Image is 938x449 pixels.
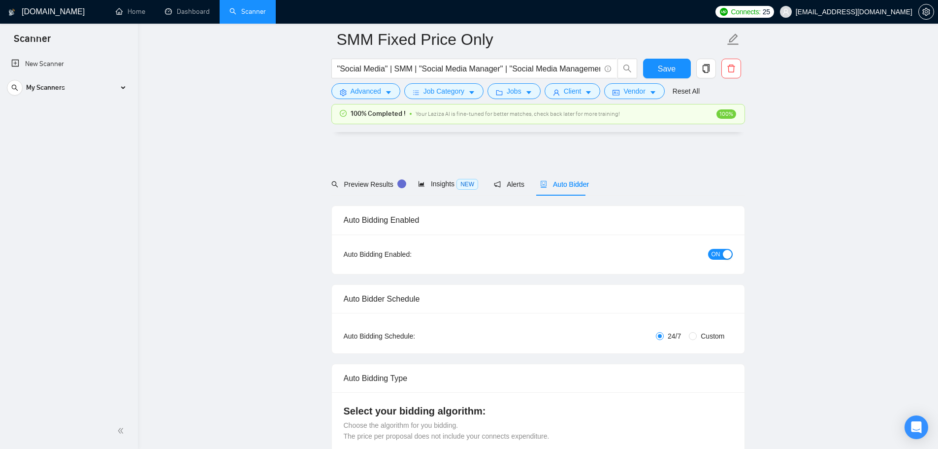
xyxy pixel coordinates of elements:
[8,4,15,20] img: logo
[344,206,733,234] div: Auto Bidding Enabled
[117,426,127,436] span: double-left
[731,6,760,17] span: Connects:
[525,89,532,96] span: caret-down
[905,415,928,439] div: Open Intercom Messenger
[727,33,740,46] span: edit
[664,331,685,342] span: 24/7
[720,8,728,16] img: upwork-logo.png
[397,179,406,188] div: Tooltip anchor
[697,64,715,73] span: copy
[540,181,547,188] span: robot
[643,59,691,78] button: Save
[604,83,664,99] button: idcardVendorcaret-down
[623,86,645,97] span: Vendor
[613,89,619,96] span: idcard
[416,110,620,117] span: Your Laziza AI is fine-tuned for better matches, check back later for more training!
[344,364,733,392] div: Auto Bidding Type
[344,249,473,260] div: Auto Bidding Enabled:
[340,89,347,96] span: setting
[344,421,550,440] span: Choose the algorithm for you bidding. The price per proposal does not include your connects expen...
[7,80,23,96] button: search
[7,84,22,91] span: search
[545,83,601,99] button: userClientcaret-down
[494,181,501,188] span: notification
[351,108,406,119] span: 100% Completed !
[585,89,592,96] span: caret-down
[540,180,589,188] span: Auto Bidder
[918,4,934,20] button: setting
[26,78,65,98] span: My Scanners
[331,180,402,188] span: Preview Results
[617,59,637,78] button: search
[553,89,560,96] span: user
[418,180,478,188] span: Insights
[3,54,134,74] li: New Scanner
[649,89,656,96] span: caret-down
[337,63,600,75] input: Search Freelance Jobs...
[722,64,741,73] span: delete
[618,64,637,73] span: search
[721,59,741,78] button: delete
[507,86,521,97] span: Jobs
[116,7,145,16] a: homeHome
[344,331,473,342] div: Auto Bidding Schedule:
[331,83,400,99] button: settingAdvancedcaret-down
[716,109,736,119] span: 100%
[782,8,789,15] span: user
[919,8,934,16] span: setting
[494,180,524,188] span: Alerts
[6,32,59,52] span: Scanner
[337,27,725,52] input: Scanner name...
[344,285,733,313] div: Auto Bidder Schedule
[165,7,210,16] a: dashboardDashboard
[385,89,392,96] span: caret-down
[697,331,728,342] span: Custom
[3,78,134,102] li: My Scanners
[456,179,478,190] span: NEW
[11,54,126,74] a: New Scanner
[564,86,582,97] span: Client
[413,89,420,96] span: bars
[468,89,475,96] span: caret-down
[487,83,541,99] button: folderJobscaret-down
[712,249,720,260] span: ON
[351,86,381,97] span: Advanced
[658,63,676,75] span: Save
[696,59,716,78] button: copy
[673,86,700,97] a: Reset All
[918,8,934,16] a: setting
[418,180,425,187] span: area-chart
[404,83,484,99] button: barsJob Categorycaret-down
[229,7,266,16] a: searchScanner
[423,86,464,97] span: Job Category
[496,89,503,96] span: folder
[344,404,733,418] h4: Select your bidding algorithm:
[340,110,347,117] span: check-circle
[331,181,338,188] span: search
[605,66,611,72] span: info-circle
[763,6,770,17] span: 25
